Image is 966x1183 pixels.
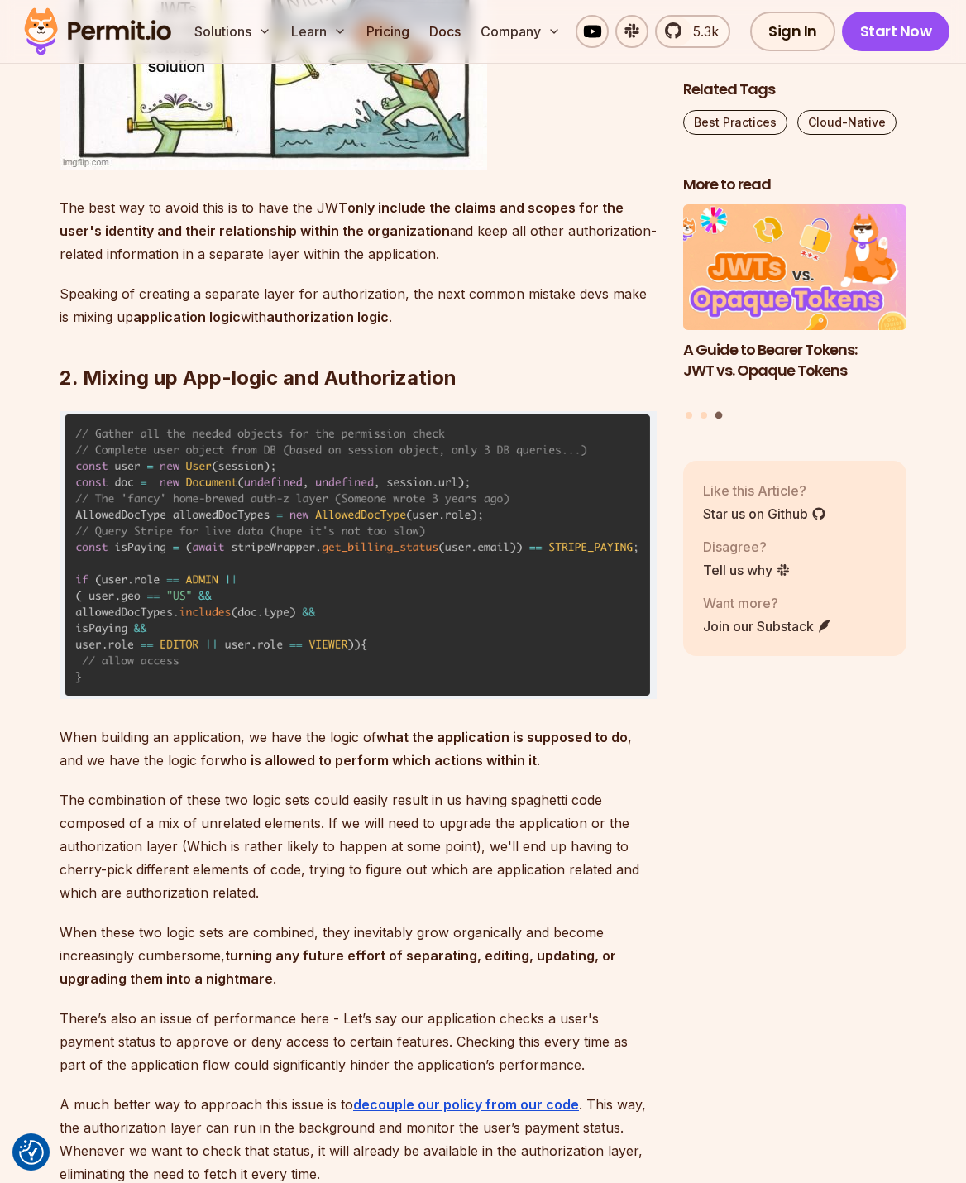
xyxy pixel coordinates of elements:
[423,15,467,48] a: Docs
[60,947,616,987] strong: turning any future effort of separating, editing, updating, or upgrading them into a nightmare
[683,175,906,195] h2: More to read
[703,616,832,636] a: Join our Substack
[188,15,278,48] button: Solutions
[285,15,353,48] button: Learn
[60,366,457,390] strong: 2. Mixing up App-logic and Authorization
[683,22,719,41] span: 5.3k
[797,110,897,135] a: Cloud-Native
[703,593,832,613] p: Want more?
[686,412,692,419] button: Go to slide 1
[683,205,906,402] li: 3 of 3
[683,205,906,331] img: A Guide to Bearer Tokens: JWT vs. Opaque Tokens
[17,3,179,60] img: Permit logo
[220,752,537,769] strong: who is allowed to perform which actions within it
[683,79,906,100] h2: Related Tags
[703,537,791,557] p: Disagree?
[60,411,657,699] img: badcode.png
[376,729,628,745] strong: what the application is supposed to do
[60,726,657,772] p: When building an application, we have the logic of , and we have the logic for .
[60,921,657,990] p: When these two logic sets are combined, they inevitably grow organically and become increasingly ...
[703,560,791,580] a: Tell us why
[360,15,416,48] a: Pricing
[701,412,707,419] button: Go to slide 2
[683,340,906,381] h3: A Guide to Bearer Tokens: JWT vs. Opaque Tokens
[19,1140,44,1165] img: Revisit consent button
[703,481,826,500] p: Like this Article?
[60,1007,657,1076] p: There’s also an issue of performance here - Let’s say our application checks a user's payment sta...
[683,205,906,422] div: Posts
[683,110,787,135] a: Best Practices
[60,196,657,266] p: The best way to avoid this is to have the JWT and keep all other authorization-related informatio...
[683,205,906,402] a: A Guide to Bearer Tokens: JWT vs. Opaque TokensA Guide to Bearer Tokens: JWT vs. Opaque Tokens
[19,1140,44,1165] button: Consent Preferences
[703,504,826,524] a: Star us on Github
[474,15,567,48] button: Company
[655,15,730,48] a: 5.3k
[266,309,389,325] strong: authorization logic
[60,788,657,904] p: The combination of these two logic sets could easily result in us having spaghetti code composed ...
[750,12,835,51] a: Sign In
[842,12,950,51] a: Start Now
[60,282,657,328] p: Speaking of creating a separate layer for authorization, the next common mistake devs make is mix...
[353,1096,579,1113] a: decouple our policy from our code
[133,309,241,325] strong: application logic
[715,412,722,419] button: Go to slide 3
